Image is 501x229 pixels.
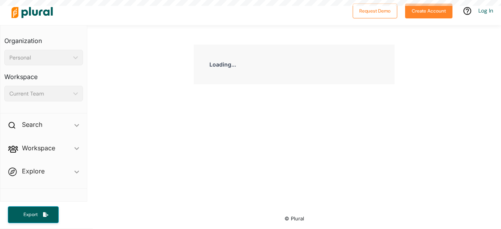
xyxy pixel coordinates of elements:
[285,216,304,222] small: © Plural
[353,4,397,18] button: Request Demo
[194,45,395,84] div: Loading...
[405,4,452,18] button: Create Account
[478,7,493,14] a: Log In
[405,6,452,14] a: Create Account
[8,206,59,223] button: Export
[4,65,83,83] h3: Workspace
[353,6,397,14] a: Request Demo
[9,90,70,98] div: Current Team
[4,29,83,47] h3: Organization
[18,211,43,218] span: Export
[22,120,42,129] h2: Search
[9,54,70,62] div: Personal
